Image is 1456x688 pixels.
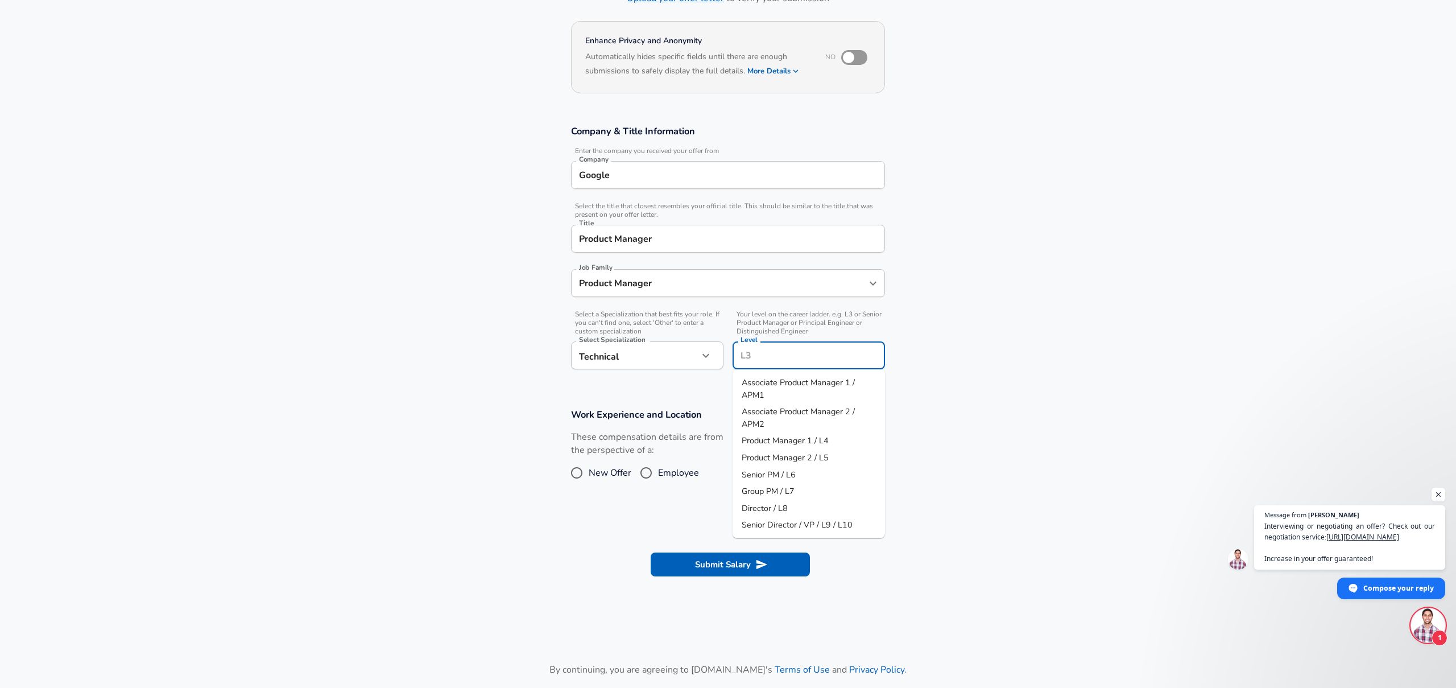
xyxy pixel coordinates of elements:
label: Select Specialization [579,336,645,343]
span: Interviewing or negotiating an offer? Check out our negotiation service: Increase in your offer g... [1264,521,1435,564]
label: Title [579,220,594,226]
label: These compensation details are from the perspective of a: [571,431,723,457]
span: Enter the company you received your offer from [571,147,885,155]
span: Product Manager 2 / L5 [742,452,829,463]
span: Select a Specialization that best fits your role. If you can't find one, select 'Other' to enter ... [571,310,723,336]
h3: Company & Title Information [571,125,885,138]
button: More Details [747,63,800,79]
span: Associate Product Manager 1 / APM1 [742,377,855,401]
button: Open [865,275,881,291]
input: Google [576,166,880,184]
button: Submit Salary [651,553,810,576]
span: 1 [1432,630,1447,646]
input: Software Engineer [576,274,863,292]
span: Director / L8 [742,502,788,513]
span: New Offer [589,466,631,480]
input: Software Engineer [576,230,880,248]
label: Company [579,156,609,163]
div: Open chat [1411,608,1445,642]
span: Message from [1264,512,1306,518]
span: Associate Product Manager 2 / APM2 [742,406,855,430]
div: Technical [571,341,698,369]
h4: Enhance Privacy and Anonymity [585,35,810,47]
span: Senior PM / L6 [742,468,796,480]
a: Privacy Policy [849,664,904,676]
span: Select the title that closest resembles your official title. This should be similar to the title ... [571,202,885,219]
span: Compose your reply [1363,578,1434,598]
a: Terms of Use [775,664,830,676]
label: Level [741,336,758,343]
span: Group PM / L7 [742,485,795,497]
h6: Automatically hides specific fields until there are enough submissions to safely display the full... [585,51,810,79]
span: [PERSON_NAME] [1308,512,1359,518]
input: L3 [738,347,880,364]
label: Job Family [579,264,613,271]
span: Your level on the career ladder. e.g. L3 or Senior Product Manager or Principal Engineer or Disti... [733,310,885,336]
span: Employee [658,466,699,480]
span: Product Manager 1 / L4 [742,435,829,446]
span: Senior Director / VP / L9 / L10 [742,519,853,530]
span: No [825,52,835,61]
h3: Work Experience and Location [571,408,885,421]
